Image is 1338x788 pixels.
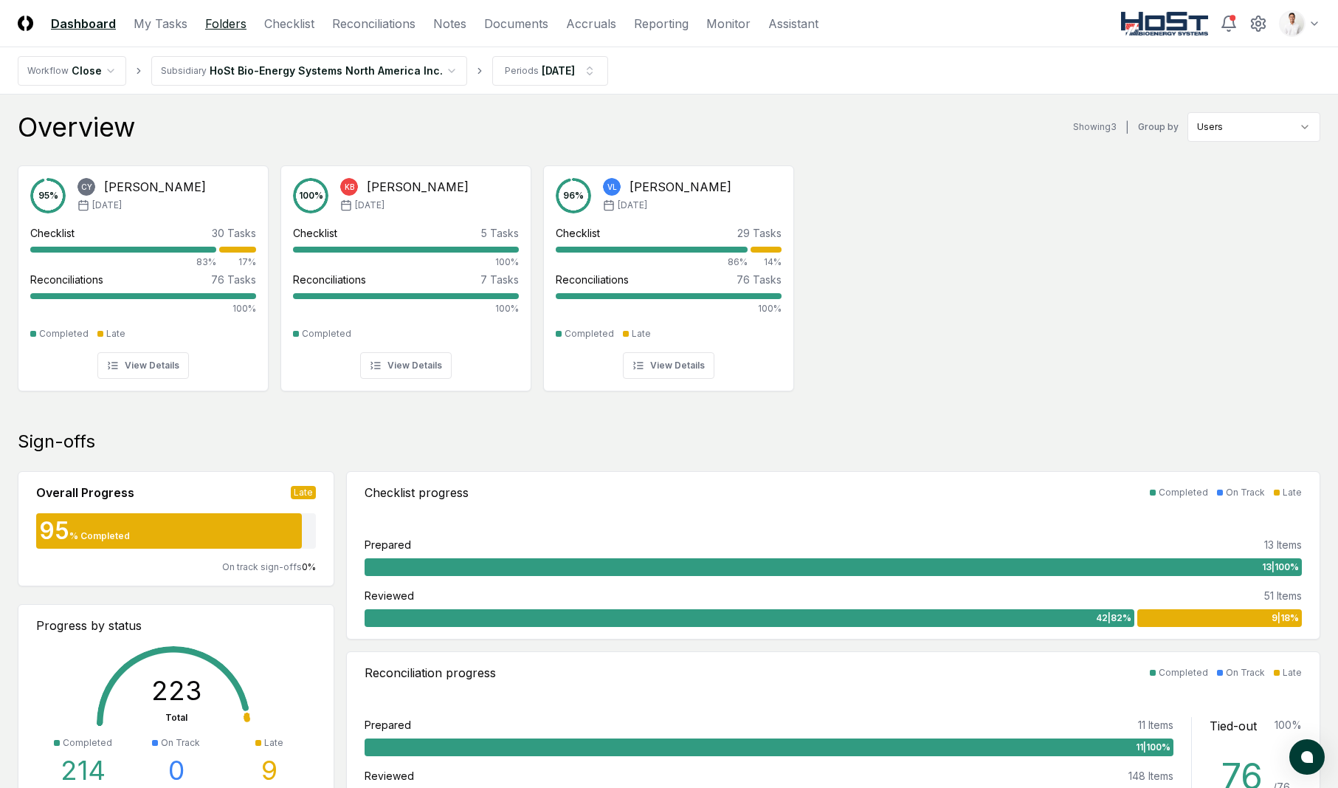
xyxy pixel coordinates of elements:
[332,15,415,32] a: Reconciliations
[433,15,466,32] a: Notes
[1136,741,1170,754] span: 11 | 100 %
[607,182,617,193] span: VL
[264,15,314,32] a: Checklist
[365,484,469,501] div: Checklist progress
[1289,739,1325,775] button: atlas-launcher
[706,15,751,32] a: Monitor
[1262,561,1299,574] span: 13 | 100 %
[1121,12,1209,35] img: HoSt BioEnergy logo
[632,327,651,340] div: Late
[556,272,629,287] div: Reconciliations
[481,225,519,241] div: 5 Tasks
[1138,717,1173,733] div: 11 Items
[484,15,548,32] a: Documents
[565,327,614,340] div: Completed
[36,519,69,543] div: 95
[18,430,1320,453] div: Sign-offs
[106,327,125,340] div: Late
[81,182,92,193] span: CY
[566,15,616,32] a: Accruals
[104,178,206,196] div: [PERSON_NAME]
[1226,486,1265,499] div: On Track
[18,112,135,142] div: Overview
[1096,611,1131,625] span: 42 | 82 %
[1283,666,1302,679] div: Late
[751,256,782,269] div: 14%
[69,530,130,543] div: % Completed
[63,736,112,750] div: Completed
[346,471,1320,640] a: Checklist progressCompletedOn TrackLatePrepared13 Items13|100%Reviewed51 Items42|82%9|18%
[293,225,337,241] div: Checklist
[737,225,782,241] div: 29 Tasks
[505,64,539,78] div: Periods
[293,256,519,269] div: 100%
[630,178,731,196] div: [PERSON_NAME]
[1125,120,1129,135] div: |
[134,15,187,32] a: My Tasks
[18,16,33,31] img: Logo
[291,486,316,499] div: Late
[211,272,256,287] div: 76 Tasks
[264,736,283,750] div: Late
[161,64,207,78] div: Subsidiary
[302,327,351,340] div: Completed
[768,15,818,32] a: Assistant
[36,484,134,501] div: Overall Progress
[618,199,647,212] span: [DATE]
[1159,486,1208,499] div: Completed
[219,256,256,269] div: 17%
[543,154,794,391] a: 96%VL[PERSON_NAME][DATE]Checklist29 Tasks86%14%Reconciliations76 Tasks100%CompletedLateView Details
[492,56,608,86] button: Periods[DATE]
[205,15,246,32] a: Folders
[634,15,689,32] a: Reporting
[1159,666,1208,679] div: Completed
[367,178,469,196] div: [PERSON_NAME]
[97,352,189,379] button: View Details
[556,302,782,315] div: 100%
[27,64,69,78] div: Workflow
[737,272,782,287] div: 76 Tasks
[39,327,89,340] div: Completed
[222,561,302,572] span: On track sign-offs
[480,272,519,287] div: 7 Tasks
[365,537,411,552] div: Prepared
[1272,611,1299,625] span: 9 | 18 %
[1226,666,1265,679] div: On Track
[18,154,269,391] a: 95%CY[PERSON_NAME][DATE]Checklist30 Tasks83%17%Reconciliations76 Tasks100%CompletedLateView Details
[302,561,316,572] span: 0 %
[623,352,714,379] button: View Details
[360,352,452,379] button: View Details
[365,768,414,784] div: Reviewed
[92,199,122,212] span: [DATE]
[345,182,354,193] span: KB
[1264,588,1302,603] div: 51 Items
[1275,717,1302,735] div: 100 %
[261,756,277,785] div: 9
[30,256,216,269] div: 83%
[1138,123,1179,131] label: Group by
[1128,768,1173,784] div: 148 Items
[212,225,256,241] div: 30 Tasks
[293,302,519,315] div: 100%
[280,154,531,391] a: 100%KB[PERSON_NAME][DATE]Checklist5 Tasks100%Reconciliations7 Tasks100%CompletedView Details
[30,272,103,287] div: Reconciliations
[30,225,75,241] div: Checklist
[1210,717,1257,735] div: Tied-out
[365,664,496,682] div: Reconciliation progress
[355,199,384,212] span: [DATE]
[61,756,106,785] div: 214
[365,588,414,603] div: Reviewed
[542,63,575,78] div: [DATE]
[51,15,116,32] a: Dashboard
[1073,120,1117,134] div: Showing 3
[1264,537,1302,552] div: 13 Items
[18,56,608,86] nav: breadcrumb
[556,256,748,269] div: 86%
[1280,12,1304,35] img: d09822cc-9b6d-4858-8d66-9570c114c672_b0bc35f1-fa8e-4ccc-bc23-b02c2d8c2b72.png
[30,302,256,315] div: 100%
[36,617,316,634] div: Progress by status
[1283,486,1302,499] div: Late
[293,272,366,287] div: Reconciliations
[365,717,411,733] div: Prepared
[556,225,600,241] div: Checklist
